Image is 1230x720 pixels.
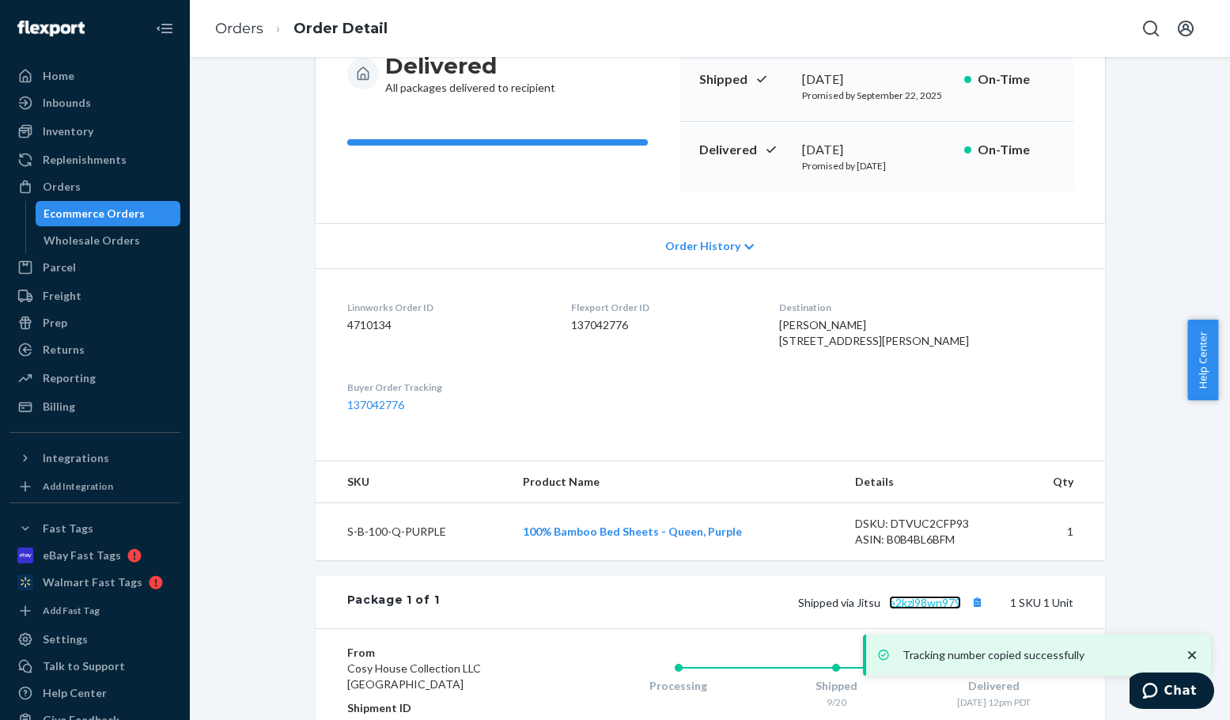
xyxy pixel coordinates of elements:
[43,342,85,358] div: Returns
[571,301,754,314] dt: Flexport Order ID
[9,654,180,679] button: Talk to Support
[36,228,181,253] a: Wholesale Orders
[316,503,510,561] td: S-B-100-Q-PURPLE
[347,398,404,411] a: 137042776
[43,574,142,590] div: Walmart Fast Tags
[9,680,180,706] a: Help Center
[9,174,180,199] a: Orders
[1130,673,1214,712] iframe: Opens a widget where you can chat to one of our agents
[202,6,400,52] ol: breadcrumbs
[779,301,1073,314] dt: Destination
[43,631,88,647] div: Settings
[43,399,75,415] div: Billing
[9,366,180,391] a: Reporting
[43,260,76,275] div: Parcel
[9,337,180,362] a: Returns
[439,592,1073,612] div: 1 SKU 1 Unit
[699,141,789,159] p: Delivered
[316,461,510,503] th: SKU
[347,700,536,716] dt: Shipment ID
[1016,461,1105,503] th: Qty
[699,70,789,89] p: Shipped
[1016,503,1105,561] td: 1
[43,548,121,563] div: eBay Fast Tags
[915,695,1073,709] div: [DATE] 12pm PDT
[967,592,988,612] button: Copy tracking number
[510,461,843,503] th: Product Name
[43,68,74,84] div: Home
[43,95,91,111] div: Inbounds
[842,461,1016,503] th: Details
[43,288,81,304] div: Freight
[9,90,180,116] a: Inbounds
[665,238,740,254] span: Order History
[802,159,952,172] p: Promised by [DATE]
[9,147,180,172] a: Replenishments
[17,21,85,36] img: Flexport logo
[293,20,388,37] a: Order Detail
[43,123,93,139] div: Inventory
[43,152,127,168] div: Replenishments
[978,141,1054,159] p: On-Time
[9,255,180,280] a: Parcel
[9,570,180,595] a: Walmart Fast Tags
[802,70,952,89] div: [DATE]
[215,20,263,37] a: Orders
[903,647,1168,663] p: Tracking number copied successfully
[43,604,100,617] div: Add Fast Tag
[9,601,180,620] a: Add Fast Tag
[43,479,113,493] div: Add Integration
[149,13,180,44] button: Close Navigation
[43,179,81,195] div: Orders
[385,51,555,80] h3: Delivered
[347,645,536,661] dt: From
[347,661,481,691] span: Cosy House Collection LLC [GEOGRAPHIC_DATA]
[43,658,125,674] div: Talk to Support
[978,70,1054,89] p: On-Time
[9,119,180,144] a: Inventory
[9,310,180,335] a: Prep
[1184,647,1200,663] svg: close toast
[347,592,440,612] div: Package 1 of 1
[757,678,915,694] div: Shipped
[385,51,555,96] div: All packages delivered to recipient
[802,141,952,159] div: [DATE]
[9,627,180,652] a: Settings
[523,525,742,538] a: 100% Bamboo Bed Sheets - Queen, Purple
[915,678,1073,694] div: Delivered
[9,63,180,89] a: Home
[889,596,961,609] a: e2kzl98wn979
[9,394,180,419] a: Billing
[571,317,754,333] dd: 137042776
[9,543,180,568] a: eBay Fast Tags
[44,233,140,248] div: Wholesale Orders
[43,685,107,701] div: Help Center
[798,596,988,609] span: Shipped via Jitsu
[757,695,915,709] div: 9/20
[347,301,547,314] dt: Linnworks Order ID
[1135,13,1167,44] button: Open Search Box
[9,477,180,496] a: Add Integration
[43,315,67,331] div: Prep
[855,532,1004,548] div: ASIN: B0B4BL6BFM
[43,370,96,386] div: Reporting
[9,445,180,471] button: Integrations
[600,678,758,694] div: Processing
[347,317,547,333] dd: 4710134
[347,381,547,394] dt: Buyer Order Tracking
[44,206,145,222] div: Ecommerce Orders
[9,283,180,309] a: Freight
[802,89,952,102] p: Promised by September 22, 2025
[779,318,969,347] span: [PERSON_NAME] [STREET_ADDRESS][PERSON_NAME]
[1187,320,1218,400] button: Help Center
[1170,13,1202,44] button: Open account menu
[36,201,181,226] a: Ecommerce Orders
[9,516,180,541] button: Fast Tags
[43,521,93,536] div: Fast Tags
[855,516,1004,532] div: DSKU: DTVUC2CFP93
[43,450,109,466] div: Integrations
